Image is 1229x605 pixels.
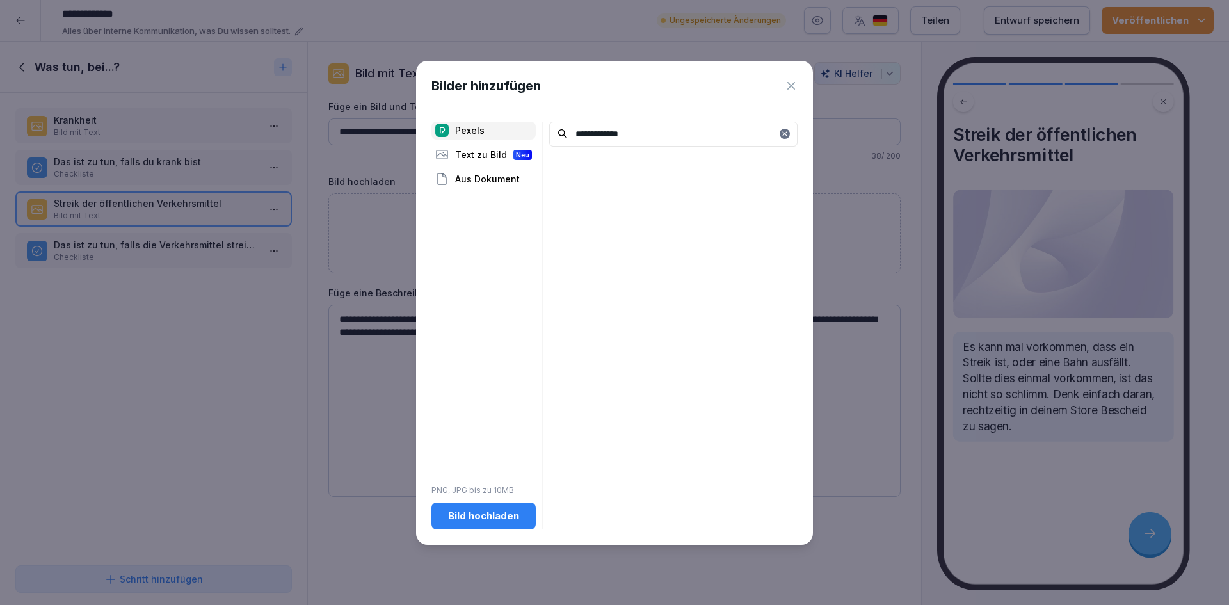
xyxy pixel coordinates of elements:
div: Aus Dokument [431,170,536,188]
div: Pexels [431,122,536,140]
h1: Bilder hinzufügen [431,76,541,95]
button: Bild hochladen [431,503,536,529]
div: Neu [513,150,532,160]
div: Text zu Bild [431,146,536,164]
div: Bild hochladen [442,509,526,523]
p: PNG, JPG bis zu 10MB [431,485,536,496]
img: pexels.png [435,124,449,137]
